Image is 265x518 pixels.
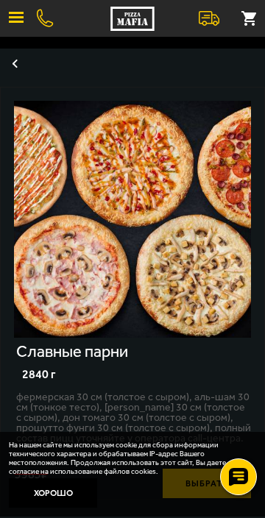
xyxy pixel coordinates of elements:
[22,367,56,381] span: 2840 г
[14,101,251,338] img: Славные парни
[16,392,251,444] p: Фермерская 30 см (толстое с сыром), Аль-Шам 30 см (тонкое тесто), [PERSON_NAME] 30 см (толстое с ...
[9,478,97,508] button: Хорошо
[16,342,131,361] div: Славные парни
[9,441,247,476] p: На нашем сайте мы используем cookie для сбора информации технического характера и обрабатываем IP...
[14,101,251,340] a: Славные парни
